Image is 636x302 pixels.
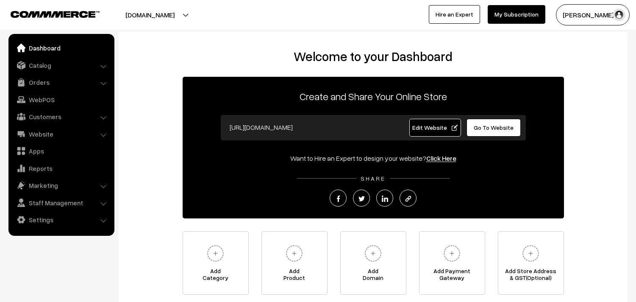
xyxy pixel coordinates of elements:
a: Orders [11,75,111,90]
img: plus.svg [519,242,542,265]
a: Marketing [11,178,111,193]
img: plus.svg [283,242,306,265]
a: Catalog [11,58,111,73]
a: Go To Website [467,119,521,137]
h2: Welcome to your Dashboard [127,49,619,64]
a: AddDomain [340,231,406,295]
span: Add Category [183,268,248,285]
span: SHARE [356,175,390,182]
a: AddProduct [261,231,328,295]
img: COMMMERCE [11,11,100,17]
a: Add PaymentGateway [419,231,485,295]
a: Add Store Address& GST(Optional) [498,231,564,295]
img: user [613,8,625,21]
a: Click Here [426,154,456,162]
a: Reports [11,161,111,176]
a: AddCategory [183,231,249,295]
a: Hire an Expert [429,5,480,24]
a: Staff Management [11,195,111,210]
button: [PERSON_NAME] s… [556,4,630,25]
span: Add Domain [341,268,406,285]
a: Dashboard [11,40,111,56]
span: Add Store Address & GST(Optional) [498,268,564,285]
p: Create and Share Your Online Store [183,89,564,104]
button: [DOMAIN_NAME] [96,4,204,25]
a: Settings [11,212,111,227]
span: Add Product [262,268,327,285]
a: Apps [11,143,111,159]
span: Add Payment Gateway [419,268,485,285]
div: Want to Hire an Expert to design your website? [183,153,564,163]
a: Website [11,126,111,142]
img: plus.svg [361,242,385,265]
a: COMMMERCE [11,8,85,19]
a: Edit Website [409,119,461,137]
a: My Subscription [488,5,545,24]
img: plus.svg [204,242,227,265]
span: Edit Website [412,124,458,131]
span: Go To Website [474,124,514,131]
img: plus.svg [440,242,464,265]
a: WebPOS [11,92,111,107]
a: Customers [11,109,111,124]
